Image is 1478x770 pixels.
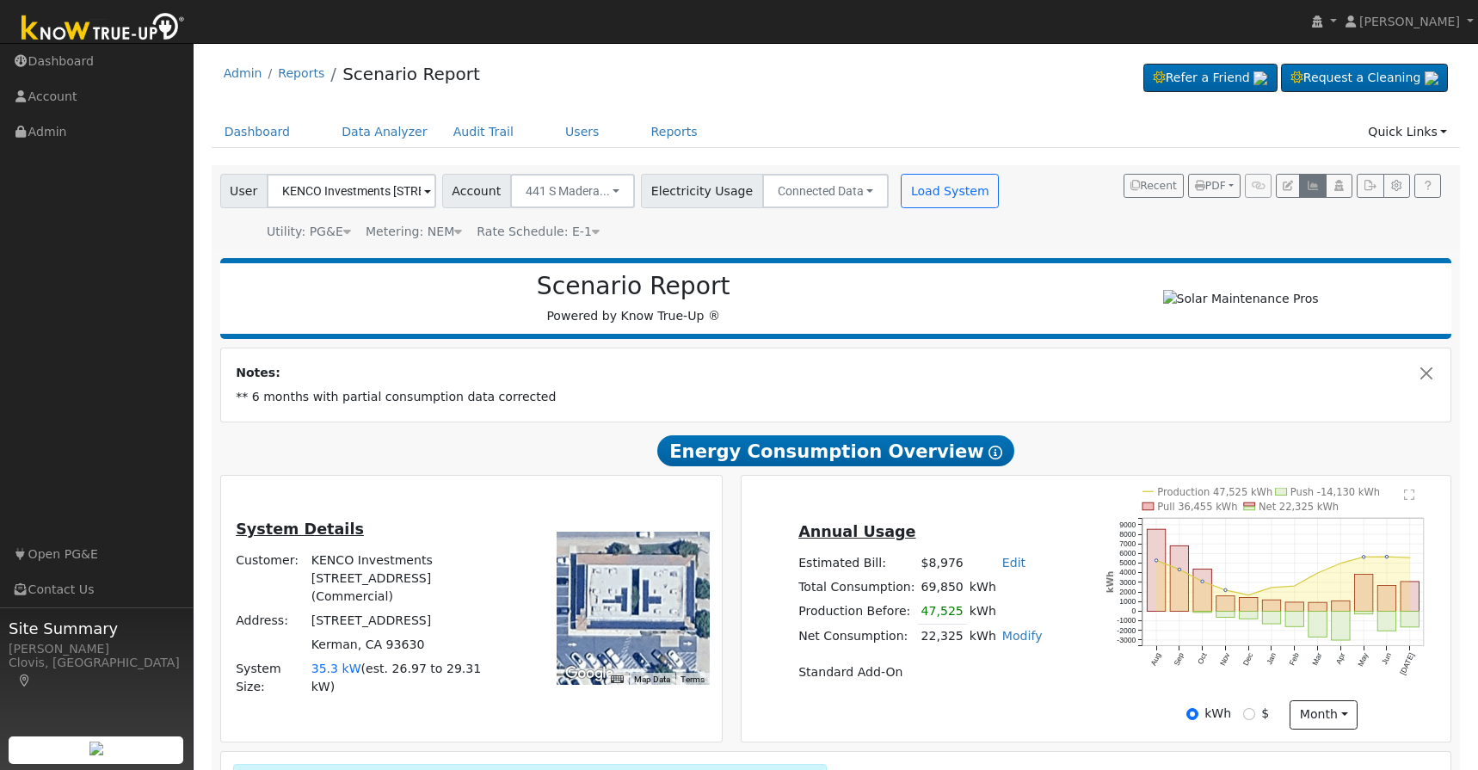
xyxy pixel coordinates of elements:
img: retrieve [1425,71,1438,85]
td: Net Consumption: [796,624,918,649]
button: Load System [901,174,999,208]
strong: Notes: [236,366,280,379]
button: Edit User [1276,174,1300,198]
rect: onclick="" [1377,612,1395,631]
circle: onclick="" [1408,557,1411,559]
button: Multi-Series Graph [1299,174,1326,198]
text: Jun [1380,652,1393,667]
td: 47,525 [918,599,966,624]
a: Scenario Report [342,64,480,84]
span: Electricity Usage [641,174,762,208]
text: 9000 [1119,521,1136,529]
button: Export Interval Data [1357,174,1383,198]
rect: onclick="" [1332,601,1350,612]
text: Jan [1265,652,1278,667]
img: Solar Maintenance Pros [1163,290,1319,308]
a: Data Analyzer [329,116,440,148]
text: -2000 [1117,626,1136,635]
button: Login As [1326,174,1352,198]
rect: onclick="" [1401,612,1419,627]
rect: onclick="" [1309,603,1327,612]
td: Kerman, CA 93630 [308,633,503,657]
a: Quick Links [1355,116,1460,148]
span: 441 S Madera... [526,184,610,198]
rect: onclick="" [1193,612,1211,613]
circle: onclick="" [1293,585,1296,588]
u: Annual Usage [798,523,915,540]
a: Dashboard [212,116,304,148]
rect: onclick="" [1332,612,1350,641]
span: 35.3 kW [311,662,361,675]
a: Reports [278,66,324,80]
circle: onclick="" [1224,589,1227,592]
circle: onclick="" [1178,569,1180,571]
rect: onclick="" [1285,612,1303,627]
rect: onclick="" [1355,612,1373,614]
button: PDF [1188,174,1241,198]
circle: onclick="" [1339,563,1342,565]
a: Admin [224,66,262,80]
a: Help Link [1414,174,1441,198]
span: ( [361,662,366,675]
rect: onclick="" [1239,612,1257,619]
span: Account [442,174,511,208]
div: Metering: NEM [366,223,462,241]
img: retrieve [89,742,103,755]
td: System Size: [233,657,309,699]
text: Mar [1310,652,1323,668]
rect: onclick="" [1170,546,1188,612]
rect: onclick="" [1355,575,1373,612]
a: Map [17,674,33,687]
text: Net 22,325 kWh [1259,501,1339,513]
a: Open this area in Google Maps (opens a new window) [561,662,618,685]
span: Energy Consumption Overview [657,435,1013,466]
td: Estimated Bill: [796,551,918,575]
img: Know True-Up [13,9,194,48]
text: 8000 [1119,530,1136,539]
input: Select a User [267,174,436,208]
circle: onclick="" [1270,587,1272,589]
label: kWh [1204,705,1231,723]
text: 3000 [1119,578,1136,587]
text: Aug [1149,652,1162,668]
text:  [1404,489,1414,501]
a: Audit Trail [440,116,527,148]
td: 22,325 [918,624,966,649]
h2: Scenario Report [237,272,1029,301]
rect: onclick="" [1401,582,1419,613]
td: Address: [233,608,309,632]
td: KENCO Investments [STREET_ADDRESS] (Commercial) [308,548,503,608]
text: Oct [1196,651,1209,666]
span: User [220,174,268,208]
button: 441 S Madera... [510,174,636,208]
td: kWh [966,575,1045,599]
div: Clovis, [GEOGRAPHIC_DATA] [9,654,184,690]
circle: onclick="" [1155,559,1157,562]
text: -3000 [1117,636,1136,644]
label: $ [1261,705,1269,723]
rect: onclick="" [1193,570,1211,612]
circle: onclick="" [1201,581,1204,583]
a: Users [552,116,613,148]
rect: onclick="" [1285,603,1303,613]
td: Production Before: [796,599,918,624]
button: month [1290,700,1358,730]
circle: onclick="" [1247,594,1250,597]
u: System Details [236,521,364,538]
circle: onclick="" [1316,572,1319,575]
text: Apr [1334,652,1347,666]
text: 0 [1131,607,1136,616]
button: Map Data [634,674,670,686]
span: Site Summary [9,617,184,640]
text: 4000 [1119,569,1136,577]
a: Terms (opens in new tab) [680,675,705,684]
button: Settings [1383,174,1410,198]
button: Connected Data [762,174,890,208]
text: Pull 36,455 kWh [1157,501,1237,513]
td: Customer: [233,548,309,608]
td: System Size [308,657,503,699]
circle: onclick="" [1385,556,1388,558]
text: kWh [1104,571,1114,594]
span: [PERSON_NAME] [1359,15,1460,28]
td: [STREET_ADDRESS] [308,608,503,632]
